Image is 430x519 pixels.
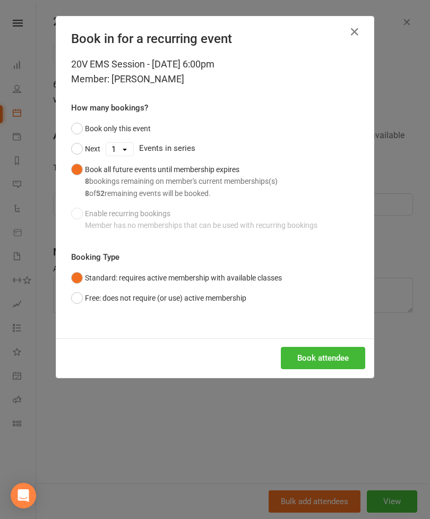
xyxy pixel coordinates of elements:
div: bookings remaining on member's current memberships(s) of remaining events will be booked. [85,175,278,199]
strong: 8 [85,189,89,198]
button: Standard: requires active membership with available classes [71,268,282,288]
label: Booking Type [71,251,119,263]
button: Book all future events until membership expires8bookings remaining on member's current membership... [71,159,278,203]
div: Book all future events until membership expires [85,164,278,199]
button: Free: does not require (or use) active membership [71,288,246,308]
strong: 52 [96,189,105,198]
button: Book attendee [281,347,365,369]
div: 20V EMS Session - [DATE] 6:00pm Member: [PERSON_NAME] [71,57,359,87]
h4: Book in for a recurring event [71,31,359,46]
label: How many bookings? [71,101,148,114]
strong: 8 [85,177,89,185]
button: Close [346,23,363,40]
div: Open Intercom Messenger [11,483,36,508]
button: Next [71,139,100,159]
div: Events in series [71,139,359,159]
button: Book only this event [71,118,151,139]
